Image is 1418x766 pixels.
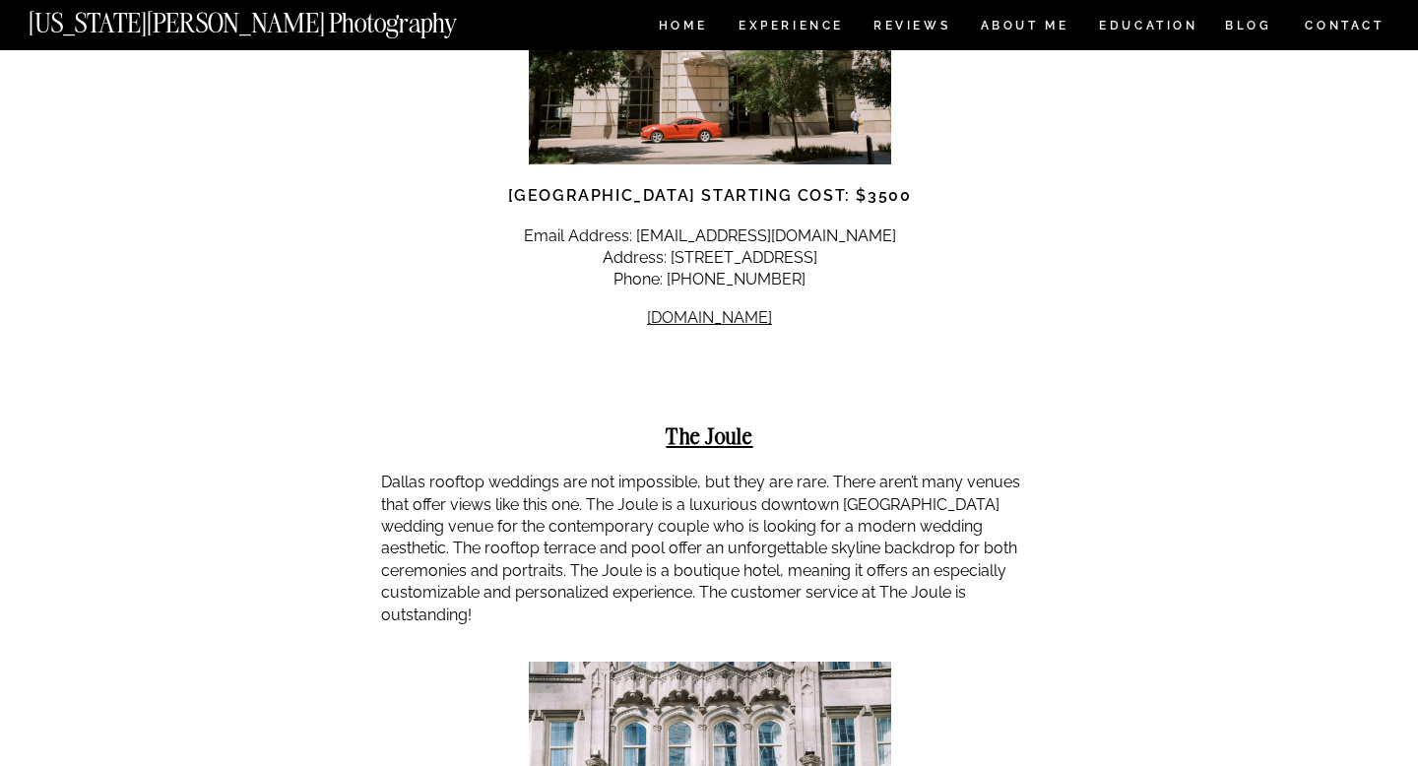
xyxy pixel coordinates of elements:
a: EDUCATION [1097,20,1200,36]
p: Email Address: [EMAIL_ADDRESS][DOMAIN_NAME] Address: [STREET_ADDRESS] Phone: [PHONE_NUMBER] [381,225,1038,291]
strong: The Joule [666,421,752,450]
p: Dallas rooftop weddings are not impossible, but they are rare. There aren’t many venues that offe... [381,472,1038,626]
a: [US_STATE][PERSON_NAME] Photography [29,10,523,27]
a: HOME [655,20,711,36]
a: REVIEWS [873,20,947,36]
a: BLOG [1225,20,1272,36]
a: CONTACT [1304,15,1386,36]
a: [DOMAIN_NAME] [647,308,772,327]
a: ABOUT ME [980,20,1069,36]
strong: [GEOGRAPHIC_DATA] Starting Cost: $3500 [508,186,912,205]
a: Experience [739,20,842,36]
